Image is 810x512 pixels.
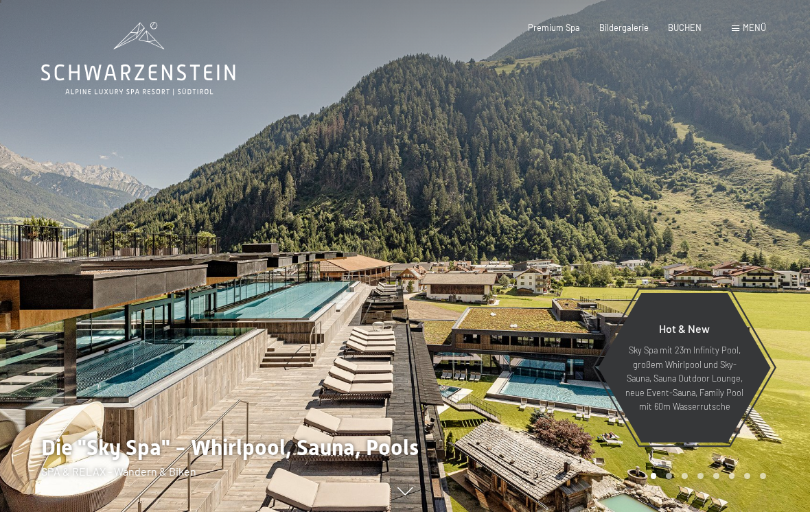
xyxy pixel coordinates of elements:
[625,343,744,413] p: Sky Spa mit 23m Infinity Pool, großem Whirlpool und Sky-Sauna, Sauna Outdoor Lounge, neue Event-S...
[713,473,719,479] div: Carousel Page 5
[666,473,672,479] div: Carousel Page 2
[646,473,766,479] div: Carousel Pagination
[651,473,657,479] div: Carousel Page 1 (Current Slide)
[668,22,702,33] a: BUCHEN
[659,322,710,335] span: Hot & New
[528,22,580,33] a: Premium Spa
[682,473,688,479] div: Carousel Page 3
[729,473,735,479] div: Carousel Page 6
[744,473,750,479] div: Carousel Page 7
[599,22,649,33] a: Bildergalerie
[697,473,704,479] div: Carousel Page 4
[743,22,766,33] span: Menü
[760,473,766,479] div: Carousel Page 8
[597,292,772,443] a: Hot & New Sky Spa mit 23m Infinity Pool, großem Whirlpool und Sky-Sauna, Sauna Outdoor Lounge, ne...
